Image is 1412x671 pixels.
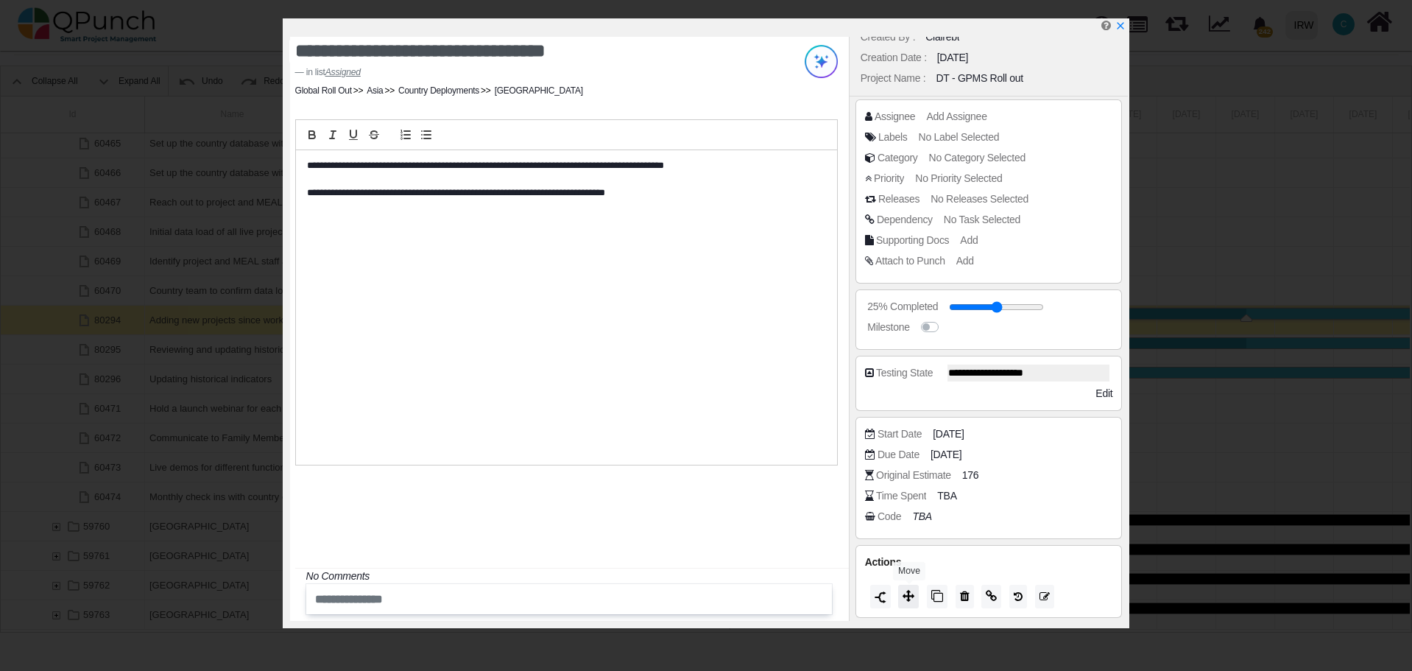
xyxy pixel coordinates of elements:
[1035,585,1054,608] button: Edit
[875,591,886,603] img: split.9d50320.png
[931,447,961,463] span: [DATE]
[805,45,838,78] img: Try writing with AI
[931,193,1028,205] span: No Releases Selected
[867,320,909,335] div: Milestone
[878,447,919,463] div: Due Date
[878,192,919,207] div: Releases
[384,84,480,97] li: Country Deployments
[956,585,974,608] button: Delete
[865,556,901,568] span: Actions
[981,585,1001,608] button: Copy Link
[861,71,926,86] div: Project Name :
[325,67,361,77] cite: Source Title
[306,570,370,582] i: No Comments
[295,84,352,97] li: Global Roll Out
[1095,387,1112,399] span: Edit
[352,84,384,97] li: Asia
[926,110,986,122] span: Add Assignee
[479,84,583,97] li: [GEOGRAPHIC_DATA]
[876,233,949,248] div: Supporting Docs
[912,510,931,522] i: TBA
[875,253,945,269] div: Attach to Punch
[878,426,922,442] div: Start Date
[875,109,915,124] div: Assignee
[929,152,1026,164] span: No Category Selected
[915,172,1002,184] span: No Priority Selected
[956,255,974,267] span: Add
[937,488,956,504] span: TBA
[962,468,979,483] span: 176
[878,150,918,166] div: Category
[936,71,1023,86] div: DT - GPMS Roll out
[878,509,901,524] div: Code
[295,66,744,79] footer: in list
[877,212,933,228] div: Dependency
[876,365,933,381] div: Testing State
[325,67,361,77] u: Assigned
[867,299,938,315] div: 25% Completed
[927,585,947,608] button: Copy
[876,468,951,483] div: Original Estimate
[960,234,978,246] span: Add
[874,171,904,186] div: Priority
[870,585,891,608] button: Split
[893,562,925,580] div: Move
[876,488,926,504] div: Time Spent
[919,131,1000,143] span: No Label Selected
[878,130,908,145] div: Labels
[933,426,964,442] span: [DATE]
[1009,585,1027,608] button: History
[944,214,1020,225] span: No Task Selected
